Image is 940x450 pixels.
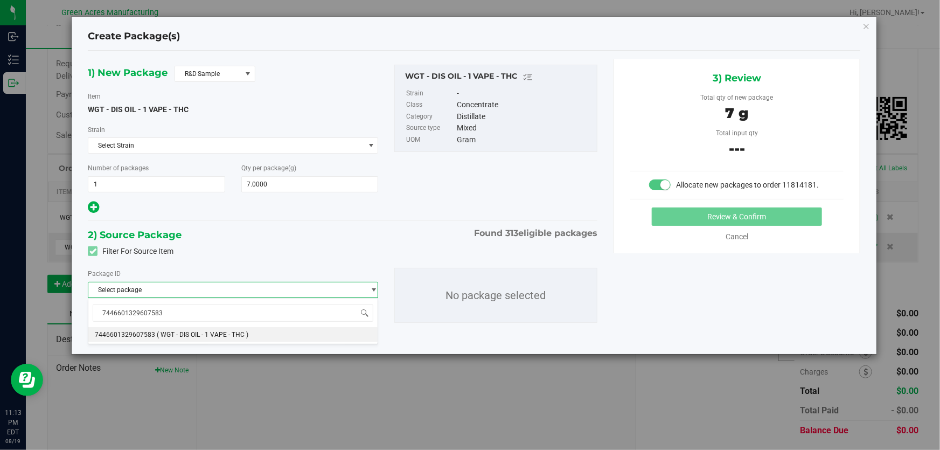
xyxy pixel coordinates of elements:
span: 7 g [726,105,749,122]
label: Class [406,99,455,111]
span: R&D Sample [175,66,241,81]
div: Gram [457,134,591,146]
span: Total input qty [716,129,758,137]
label: Filter For Source Item [88,246,173,257]
h4: Create Package(s) [88,30,180,44]
span: Select Strain [88,138,364,153]
button: Review & Confirm [652,207,823,226]
input: 7.0000 [242,177,378,192]
a: Cancel [726,232,748,241]
iframe: Resource center [11,364,43,396]
span: Package ID [88,270,121,278]
span: 1) New Package [88,65,168,81]
label: Source type [406,122,455,134]
label: Category [406,111,455,123]
span: Number of packages [88,164,149,172]
div: - [457,88,591,100]
span: WGT - DIS OIL - 1 VAPE - THC [88,105,189,114]
label: Strain [406,88,455,100]
input: 1 [88,177,225,192]
span: select [364,138,378,153]
span: 3) Review [713,70,761,86]
div: WGT - DIS OIL - 1 VAPE - THC [405,71,591,84]
span: Allocate new packages to order 11814181. [676,181,819,189]
span: select [364,282,378,297]
div: Mixed [457,122,591,134]
label: Item [88,92,101,101]
span: Total qty of new package [701,94,774,101]
span: --- [729,140,745,157]
div: Distillate [457,111,591,123]
div: Concentrate [457,99,591,111]
p: No package selected [395,268,597,322]
span: Select package [88,282,364,297]
span: 2) Source Package [88,227,182,243]
span: Found eligible packages [474,227,597,240]
span: 313 [505,228,518,238]
span: Add new output [88,205,99,213]
span: (g) [288,164,296,172]
label: Strain [88,125,105,135]
span: Qty per package [241,164,296,172]
label: UOM [406,134,455,146]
